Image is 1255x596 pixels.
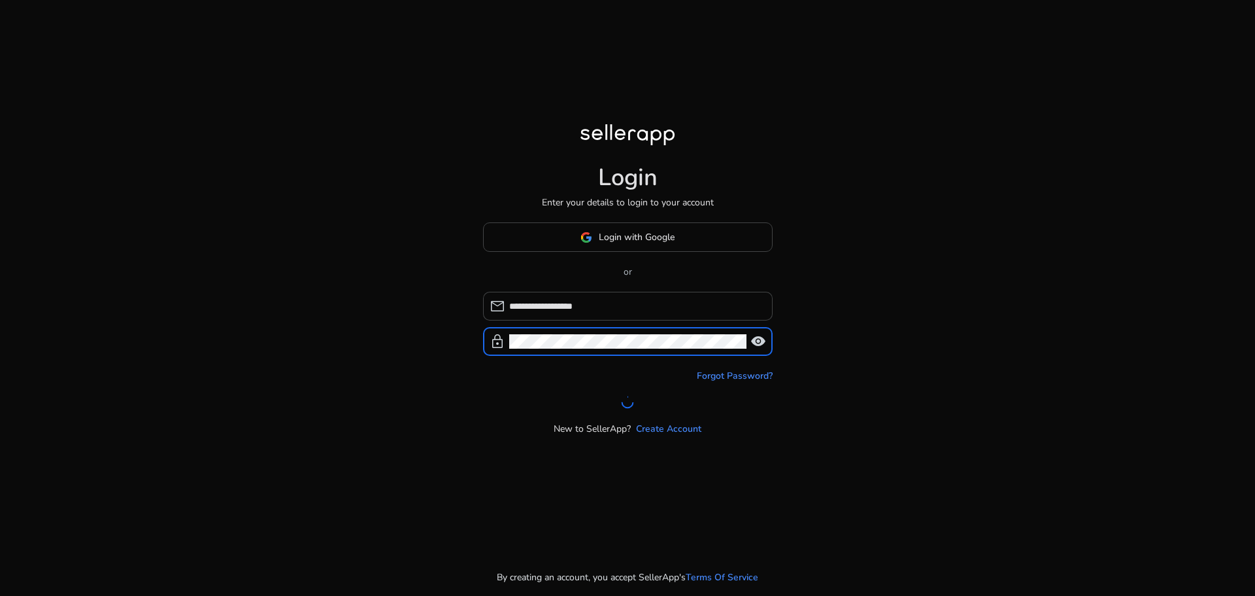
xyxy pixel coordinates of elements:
span: Login with Google [599,230,675,244]
p: New to SellerApp? [554,422,631,436]
a: Create Account [636,422,701,436]
span: lock [490,334,505,349]
span: visibility [750,334,766,349]
p: or [483,265,773,279]
a: Forgot Password? [697,369,773,383]
h1: Login [598,164,658,192]
button: Login with Google [483,222,773,252]
p: Enter your details to login to your account [542,196,714,209]
span: mail [490,298,505,314]
a: Terms Of Service [686,570,758,584]
img: google-logo.svg [580,232,592,243]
